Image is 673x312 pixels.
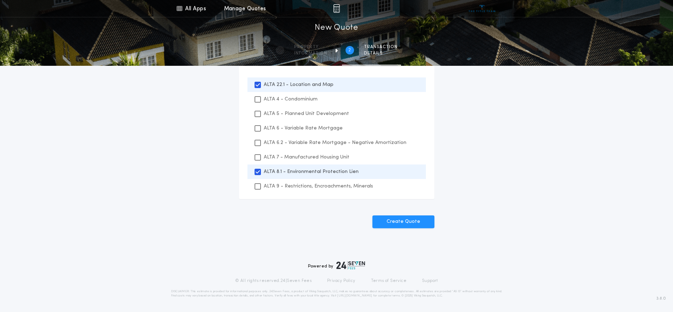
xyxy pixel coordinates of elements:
p: ALTA 7 - Manufactured Housing Unit [264,154,349,161]
p: ALTA 22.1 - Location and Map [264,81,333,88]
p: © All rights reserved. 24|Seven Fees [235,278,312,284]
p: ALTA 6 - Variable Rate Mortgage [264,125,343,132]
p: ALTA 8.1 - Environmental Protection Lien [264,168,359,175]
p: ALTA 9 - Restrictions, Encroachments, Minerals [264,183,373,190]
p: ALTA 5 - Planned Unit Development [264,110,349,117]
a: Support [422,278,438,284]
h1: New Quote [315,22,358,34]
a: Privacy Policy [327,278,355,284]
p: ALTA 6.2 - Variable Rate Mortgage - Negative Amortization [264,139,406,146]
span: details [364,51,398,56]
img: logo [336,261,365,270]
p: DISCLAIMER: This estimate is provided for informational purposes only. 24|Seven Fees, a product o... [171,289,502,298]
span: Property [294,44,327,50]
ul: Select Endorsements [239,72,434,199]
span: 3.8.0 [656,295,666,302]
p: ALTA 4 - Condominium [264,96,318,103]
div: Powered by [308,261,365,270]
a: [URL][DOMAIN_NAME] [337,294,372,297]
a: Terms of Service [371,278,406,284]
span: Transaction [364,44,398,50]
span: information [294,51,327,56]
img: img [333,4,340,13]
button: Create Quote [372,215,434,228]
img: vs-icon [469,5,495,12]
h2: 2 [348,47,351,53]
